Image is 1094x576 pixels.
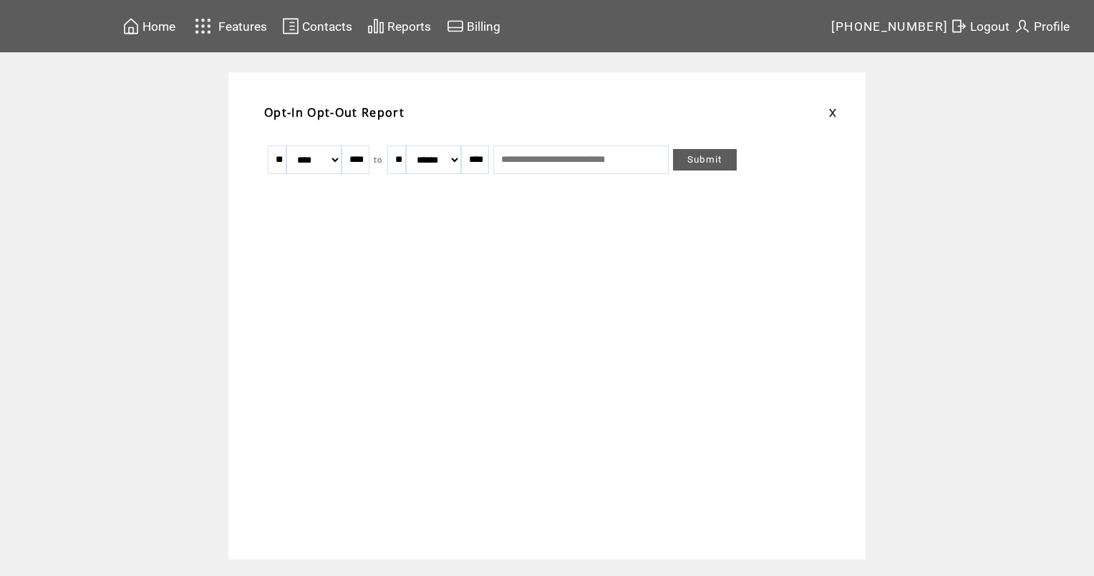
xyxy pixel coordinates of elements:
[950,17,967,35] img: exit.svg
[948,15,1012,37] a: Logout
[302,19,352,34] span: Contacts
[280,15,354,37] a: Contacts
[1012,15,1072,37] a: Profile
[445,15,503,37] a: Billing
[467,19,500,34] span: Billing
[1014,17,1031,35] img: profile.svg
[374,155,383,165] span: to
[970,19,1010,34] span: Logout
[264,105,405,120] span: Opt-In Opt-Out Report
[365,15,433,37] a: Reports
[447,17,464,35] img: creidtcard.svg
[218,19,267,34] span: Features
[367,17,384,35] img: chart.svg
[282,17,299,35] img: contacts.svg
[387,19,431,34] span: Reports
[120,15,178,37] a: Home
[1034,19,1070,34] span: Profile
[673,149,737,171] a: Submit
[190,14,216,38] img: features.svg
[831,19,949,34] span: [PHONE_NUMBER]
[188,12,269,40] a: Features
[142,19,175,34] span: Home
[122,17,140,35] img: home.svg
